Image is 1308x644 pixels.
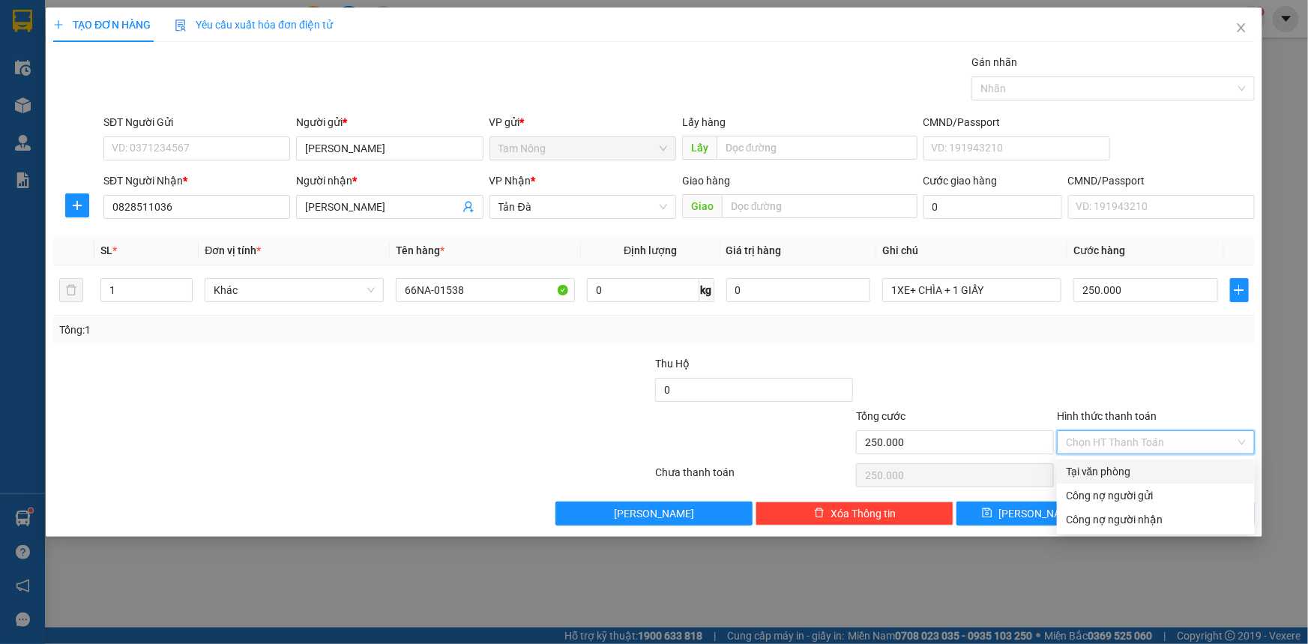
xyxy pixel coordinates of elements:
[1231,284,1248,296] span: plus
[214,279,375,301] span: Khác
[1057,410,1157,422] label: Hình thức thanh toán
[982,508,992,520] span: save
[682,194,722,218] span: Giao
[1073,244,1125,256] span: Cước hàng
[1066,463,1246,480] div: Tại văn phòng
[1057,508,1255,532] div: Cước gửi hàng sẽ được ghi vào công nợ của người nhận
[682,136,717,160] span: Lấy
[1068,172,1255,189] div: CMND/Passport
[498,196,667,218] span: Tản Đà
[175,19,333,31] span: Yêu cầu xuất hóa đơn điện tử
[923,195,1062,219] input: Cước giao hàng
[489,175,531,187] span: VP Nhận
[682,116,726,128] span: Lấy hàng
[831,505,896,522] span: Xóa Thông tin
[205,244,261,256] span: Đơn vị tính
[175,19,187,31] img: icon
[654,464,855,490] div: Chưa thanh toán
[1066,487,1246,504] div: Công nợ người gửi
[756,502,953,526] button: deleteXóa Thông tin
[65,193,89,217] button: plus
[1230,278,1249,302] button: plus
[100,244,112,256] span: SL
[59,322,505,338] div: Tổng: 1
[699,278,714,302] span: kg
[489,114,676,130] div: VP gửi
[59,278,83,302] button: delete
[462,201,474,213] span: user-add
[53,19,64,30] span: plus
[296,172,483,189] div: Người nhận
[682,175,730,187] span: Giao hàng
[555,502,753,526] button: [PERSON_NAME]
[1066,511,1246,528] div: Công nợ người nhận
[956,502,1104,526] button: save[PERSON_NAME]
[882,278,1061,302] input: Ghi Chú
[726,278,871,302] input: 0
[498,137,667,160] span: Tam Nông
[103,172,290,189] div: SĐT Người Nhận
[717,136,917,160] input: Dọc đường
[923,175,998,187] label: Cước giao hàng
[53,19,151,31] span: TẠO ĐƠN HÀNG
[814,508,825,520] span: delete
[614,505,694,522] span: [PERSON_NAME]
[1220,7,1262,49] button: Close
[726,244,782,256] span: Giá trị hàng
[296,114,483,130] div: Người gửi
[971,56,1017,68] label: Gán nhãn
[722,194,917,218] input: Dọc đường
[1057,484,1255,508] div: Cước gửi hàng sẽ được ghi vào công nợ của người gửi
[923,114,1110,130] div: CMND/Passport
[396,278,575,302] input: VD: Bàn, Ghế
[624,244,677,256] span: Định lượng
[998,505,1079,522] span: [PERSON_NAME]
[66,199,88,211] span: plus
[655,358,690,370] span: Thu Hộ
[856,410,905,422] span: Tổng cước
[396,244,444,256] span: Tên hàng
[1235,22,1247,34] span: close
[103,114,290,130] div: SĐT Người Gửi
[876,236,1067,265] th: Ghi chú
